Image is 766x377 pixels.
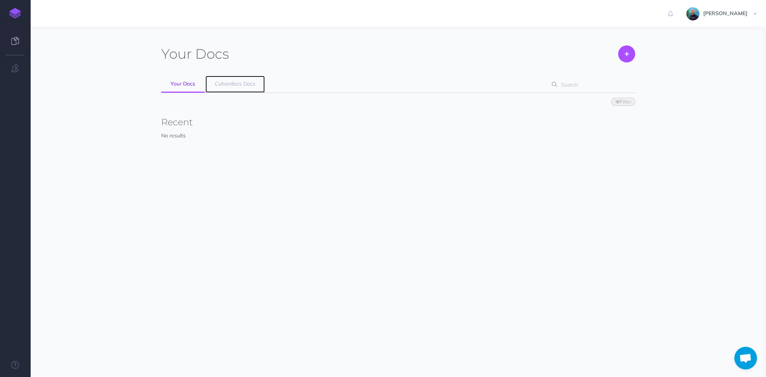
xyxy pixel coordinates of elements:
span: Your Docs [171,80,195,87]
button: Filter [611,98,635,106]
h1: Docs [161,45,229,62]
a: Culverdocs Docs [205,76,265,93]
img: logo-mark.svg [9,8,21,19]
span: Culverdocs Docs [215,80,255,87]
span: Your [161,45,192,62]
img: 925838e575eb33ea1a1ca055db7b09b0.jpg [686,7,699,20]
span: [PERSON_NAME] [699,10,751,17]
h3: Recent [161,117,635,127]
input: Search [559,78,623,92]
p: No results [161,131,635,140]
a: Your Docs [161,76,205,93]
div: Open chat [734,347,757,369]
